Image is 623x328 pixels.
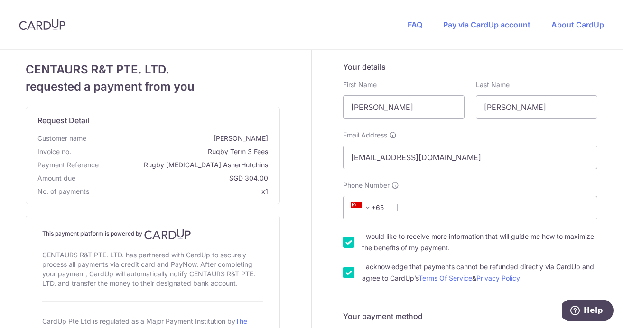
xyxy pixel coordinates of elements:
[144,228,191,240] img: CardUp
[418,274,472,282] a: Terms Of Service
[343,181,390,190] span: Phone Number
[37,187,89,196] span: No. of payments
[343,130,387,140] span: Email Address
[348,202,391,213] span: +65
[351,202,373,213] span: +65
[42,228,263,240] h4: This payment platform is powered by
[90,134,268,143] span: [PERSON_NAME]
[562,300,614,323] iframe: Opens a widget where you can find more information
[26,78,280,95] span: requested a payment from you
[408,20,422,29] a: FAQ
[42,248,263,290] div: CENTAURS R&T PTE. LTD. has partnered with CardUp to securely process all payments via credit card...
[26,61,280,78] span: CENTAURS R&T PTE. LTD.
[75,147,268,156] span: Rugby Term 3 Fees
[37,134,86,143] span: Customer name
[343,310,597,322] h5: Your payment method
[343,146,597,169] input: Email address
[37,147,71,156] span: Invoice no.
[343,80,377,90] label: First Name
[261,187,268,195] span: x1
[37,116,89,125] span: translation missing: en.request_detail
[79,173,268,183] span: SGD 304.00
[443,20,530,29] a: Pay via CardUp account
[476,95,597,119] input: Last name
[362,261,597,284] label: I acknowledge that payments cannot be refunded directly via CardUp and agree to CardUp’s &
[343,95,465,119] input: First name
[343,61,597,73] h5: Your details
[476,274,520,282] a: Privacy Policy
[476,80,510,90] label: Last Name
[37,173,75,183] span: Amount due
[19,19,65,30] img: CardUp
[551,20,604,29] a: About CardUp
[37,161,99,169] span: translation missing: en.payment_reference
[362,231,597,254] label: I would like to receive more information that will guide me how to maximize the benefits of my pa...
[102,160,268,170] span: Rugby [MEDICAL_DATA] AsherHutchins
